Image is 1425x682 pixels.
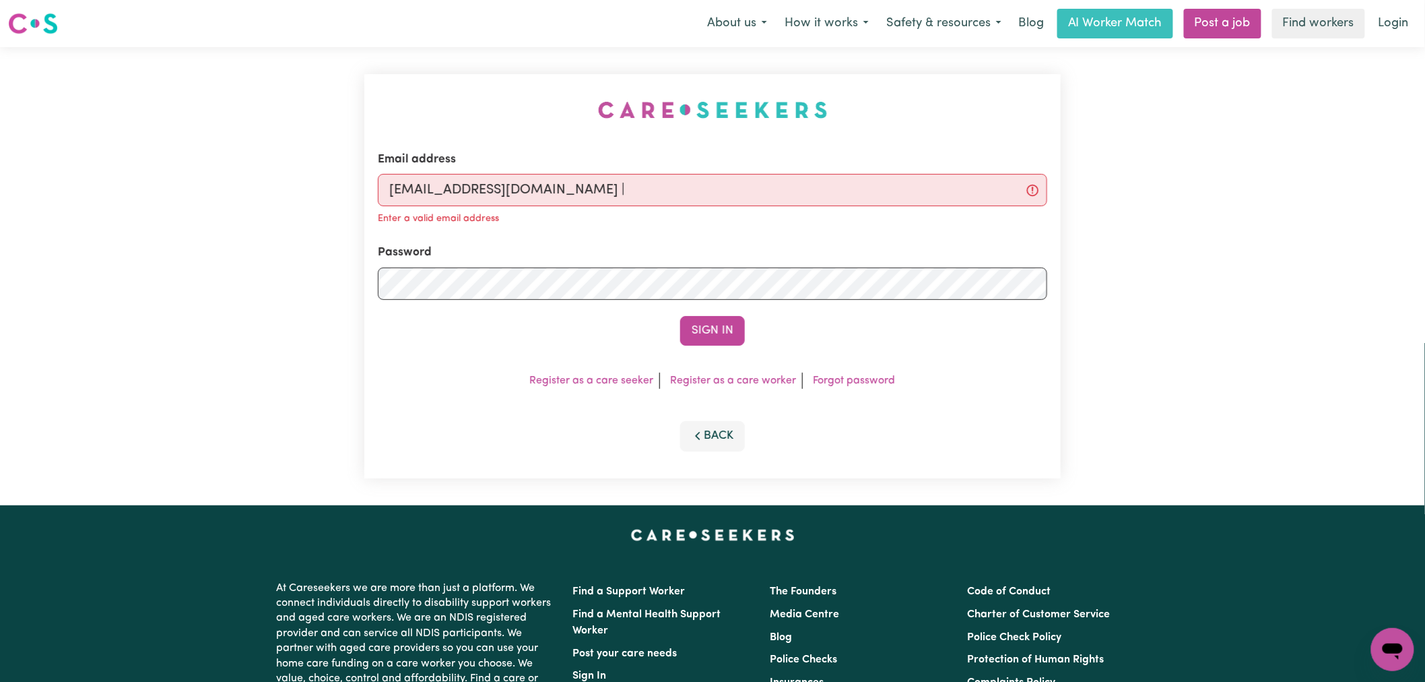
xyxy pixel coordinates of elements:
a: Blog [1010,9,1052,38]
a: Post a job [1184,9,1261,38]
a: Sign In [572,671,606,681]
a: Careseekers home page [631,530,795,540]
button: How it works [776,9,877,38]
button: Sign In [680,316,745,346]
img: Careseekers logo [8,11,58,36]
a: Charter of Customer Service [968,609,1111,620]
a: Code of Conduct [968,586,1051,597]
button: Safety & resources [877,9,1010,38]
a: Login [1370,9,1417,38]
input: Email address [378,174,1047,206]
a: Police Check Policy [968,632,1062,643]
a: Careseekers logo [8,8,58,39]
button: About us [698,9,776,38]
p: Enter a valid email address [378,212,499,226]
a: Forgot password [814,375,896,386]
a: Find a Mental Health Support Worker [572,609,721,636]
a: Media Centre [770,609,839,620]
iframe: Button to launch messaging window [1371,628,1414,671]
a: Blog [770,632,792,643]
a: Register as a care worker [671,375,797,386]
label: Password [378,244,432,261]
a: Police Checks [770,654,837,665]
a: Find workers [1272,9,1365,38]
a: Find a Support Worker [572,586,685,597]
a: Register as a care seeker [530,375,654,386]
a: Protection of Human Rights [968,654,1104,665]
a: Post your care needs [572,648,677,659]
a: The Founders [770,586,836,597]
label: Email address [378,151,456,168]
button: Back [680,421,745,451]
a: AI Worker Match [1057,9,1173,38]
